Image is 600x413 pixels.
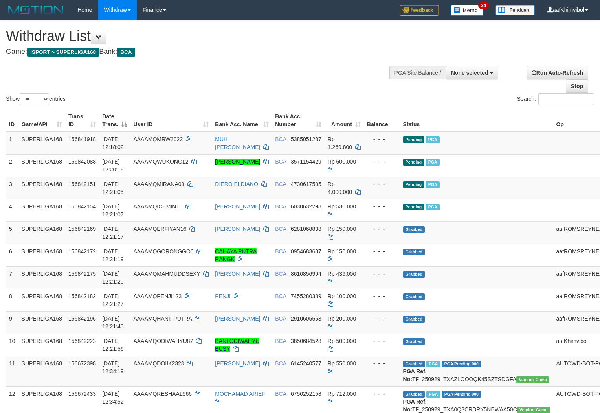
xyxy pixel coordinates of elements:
td: SUPERLIGA168 [18,154,66,177]
div: - - - [367,315,397,323]
a: Run Auto-Refresh [527,66,588,79]
th: Date Trans.: activate to sort column descending [99,109,130,132]
span: Rp 150.000 [328,248,356,254]
a: [PERSON_NAME] [215,360,260,367]
a: DIERO ELDIANO [215,181,258,187]
span: BCA [275,226,286,232]
span: Grabbed [403,391,425,398]
th: Status [400,109,553,132]
span: BCA [275,136,286,142]
th: Game/API: activate to sort column ascending [18,109,66,132]
span: Copy 2910605553 to clipboard [291,315,321,322]
td: 3 [6,177,18,199]
a: PENJI [215,293,231,299]
span: Rp 712.000 [328,391,356,397]
td: SUPERLIGA168 [18,177,66,199]
a: BANI ODIWAHYU BUSY [215,338,259,352]
span: [DATE] 12:18:02 [102,136,124,150]
td: 10 [6,334,18,356]
span: AAAAMQGORONGGO6 [133,248,193,254]
a: [PERSON_NAME] [215,226,260,232]
span: Grabbed [403,271,425,278]
span: BCA [275,315,286,322]
span: 156841918 [68,136,96,142]
span: 156842169 [68,226,96,232]
th: Amount: activate to sort column ascending [325,109,364,132]
span: Grabbed [403,361,425,367]
button: None selected [446,66,498,79]
span: Grabbed [403,293,425,300]
span: Copy 3571154429 to clipboard [291,159,321,165]
span: Marked by aafsoycanthlai [426,361,440,367]
span: Rp 4.000.000 [328,181,352,195]
span: Pending [403,204,424,210]
span: ISPORT > SUPERLIGA168 [27,48,99,57]
span: Rp 530.000 [328,203,356,210]
div: - - - [367,180,397,188]
span: AAAAMQERFIYAN16 [133,226,186,232]
a: [PERSON_NAME] [215,315,260,322]
span: Marked by aafsoycanthlai [426,391,440,398]
select: Showentries [20,93,49,105]
span: Copy 5385051287 to clipboard [291,136,321,142]
a: Stop [566,79,588,93]
a: MUH [PERSON_NAME] [215,136,260,150]
span: [DATE] 12:21:05 [102,181,124,195]
span: Marked by aafsoycanthlai [426,181,439,188]
span: AAAAMQHANIFPUTRA [133,315,192,322]
th: Balance [364,109,400,132]
div: - - - [367,135,397,143]
span: Copy 7455280389 to clipboard [291,293,321,299]
span: PGA Pending [442,361,481,367]
td: SUPERLIGA168 [18,334,66,356]
span: Rp 436.000 [328,271,356,277]
span: BCA [275,248,286,254]
span: Vendor URL: https://trx31.1velocity.biz [516,376,549,383]
span: Rp 550.000 [328,360,356,367]
span: 156842175 [68,271,96,277]
span: 156672433 [68,391,96,397]
img: MOTION_logo.png [6,4,66,16]
span: 156842172 [68,248,96,254]
span: BCA [275,203,286,210]
h1: Withdraw List [6,28,392,44]
b: PGA Ref. No: [403,398,427,413]
div: PGA Site Balance / [389,66,446,79]
div: - - - [367,225,397,233]
span: Copy 6281068838 to clipboard [291,226,321,232]
div: - - - [367,337,397,345]
span: [DATE] 12:21:56 [102,338,124,352]
a: [PERSON_NAME] [215,203,260,210]
td: 9 [6,311,18,334]
th: User ID: activate to sort column ascending [130,109,212,132]
span: Rp 1.269.800 [328,136,352,150]
span: [DATE] 12:34:19 [102,360,124,374]
span: BCA [275,391,286,397]
div: - - - [367,203,397,210]
td: 5 [6,221,18,244]
span: Copy 3850684528 to clipboard [291,338,321,344]
th: ID [6,109,18,132]
span: [DATE] 12:21:20 [102,271,124,285]
div: - - - [367,292,397,300]
span: 156672398 [68,360,96,367]
div: - - - [367,247,397,255]
td: SUPERLIGA168 [18,199,66,221]
img: Feedback.jpg [400,5,439,16]
td: SUPERLIGA168 [18,311,66,334]
span: AAAAMQPENJI123 [133,293,182,299]
span: 156842223 [68,338,96,344]
span: None selected [451,70,488,76]
span: [DATE] 12:21:17 [102,226,124,240]
span: Grabbed [403,226,425,233]
div: - - - [367,360,397,367]
span: 156842196 [68,315,96,322]
span: BCA [275,338,286,344]
span: AAAAMQMAHMUDDSEXY [133,271,200,277]
span: Copy 0954683687 to clipboard [291,248,321,254]
td: SUPERLIGA168 [18,266,66,289]
td: SUPERLIGA168 [18,289,66,311]
span: Grabbed [403,316,425,323]
td: 1 [6,132,18,155]
td: SUPERLIGA168 [18,132,66,155]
